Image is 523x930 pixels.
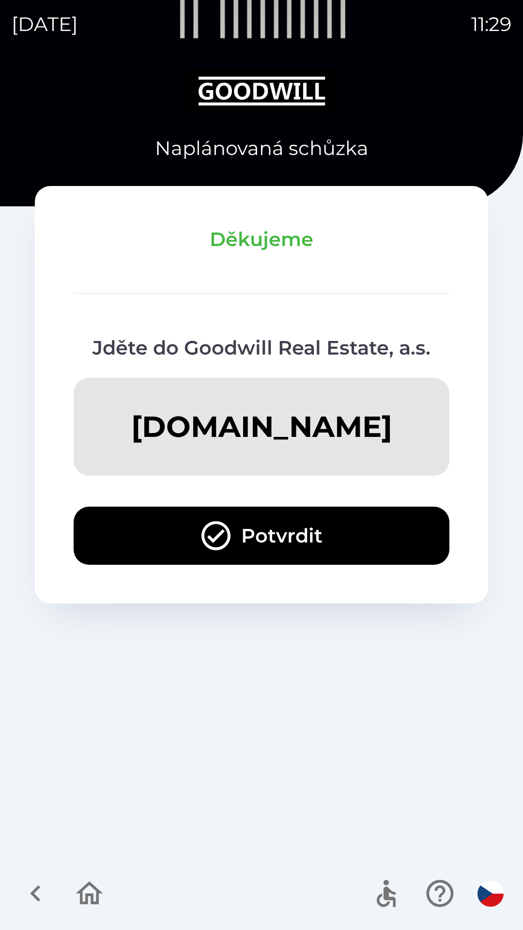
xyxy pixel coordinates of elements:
[74,333,449,362] p: Jděte do Goodwill Real Estate, a.s.
[477,881,504,907] img: cs flag
[471,10,511,39] p: 11:29
[12,10,78,39] p: [DATE]
[35,68,488,114] img: Logo
[155,134,369,163] p: Naplánovaná schůzka
[74,225,449,254] p: Děkujeme
[74,507,449,565] button: Potvrdit
[131,409,392,445] p: [DOMAIN_NAME]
